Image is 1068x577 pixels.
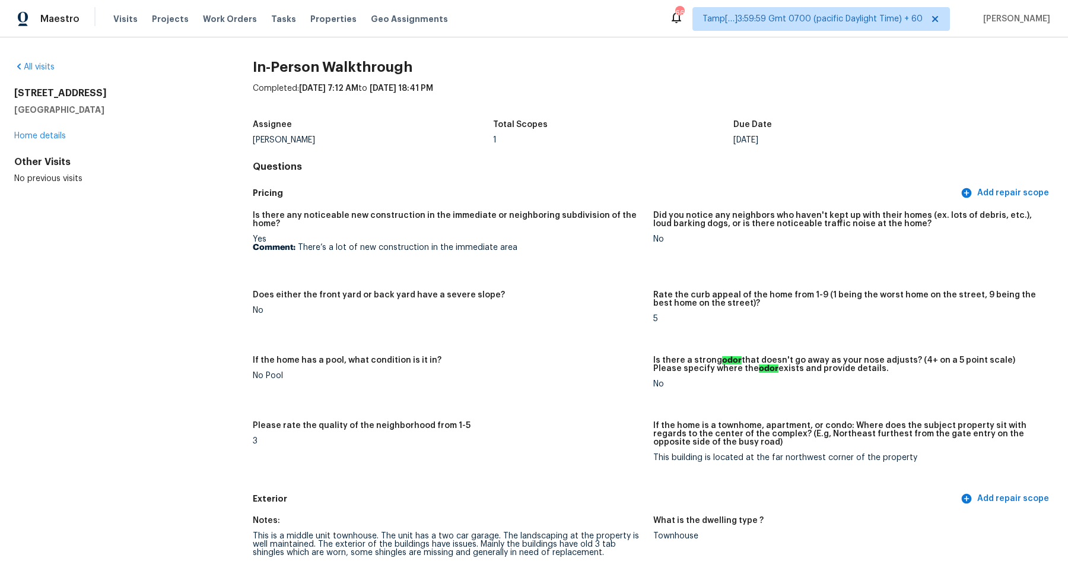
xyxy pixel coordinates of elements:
[493,121,548,129] h5: Total Scopes
[370,84,433,93] span: [DATE] 18:41 PM
[653,516,764,525] h5: What is the dwelling type ?
[653,421,1044,446] h5: If the home is a townhome, apartment, or condo: Where does the subject property sit with regards ...
[978,13,1050,25] span: [PERSON_NAME]
[14,87,215,99] h2: [STREET_ADDRESS]
[963,492,1049,506] span: Add repair scope
[253,136,493,144] div: [PERSON_NAME]
[14,156,215,168] div: Other Visits
[733,136,974,144] div: [DATE]
[253,187,958,199] h5: Pricing
[14,104,215,116] h5: [GEOGRAPHIC_DATA]
[253,532,644,557] div: This is a middle unit townhouse. The unit has a two car garage. The landscaping at the property i...
[958,182,1054,204] button: Add repair scope
[253,211,644,228] h5: Is there any noticeable new construction in the immediate or neighboring subdivision of the home?
[310,13,357,25] span: Properties
[253,161,1054,173] h4: Questions
[271,15,296,23] span: Tasks
[253,421,471,430] h5: Please rate the quality of the neighborhood from 1-5
[253,516,280,525] h5: Notes:
[152,13,189,25] span: Projects
[653,291,1044,307] h5: Rate the curb appeal of the home from 1-9 (1 being the worst home on the street, 9 being the best...
[40,13,80,25] span: Maestro
[253,493,958,505] h5: Exterior
[14,63,55,71] a: All visits
[203,13,257,25] span: Work Orders
[371,13,448,25] span: Geo Assignments
[253,235,644,252] div: Yes
[253,83,1054,113] div: Completed: to
[253,243,295,252] b: Comment:
[253,437,644,445] div: 3
[493,136,733,144] div: 1
[675,7,684,19] div: 666
[253,356,441,364] h5: If the home has a pool, what condition is it in?
[653,532,1044,540] div: Townhouse
[653,211,1044,228] h5: Did you notice any neighbors who haven't kept up with their homes (ex. lots of debris, etc.), lou...
[653,315,1044,323] div: 5
[963,186,1049,201] span: Add repair scope
[253,291,505,299] h5: Does either the front yard or back yard have a severe slope?
[14,175,82,183] span: No previous visits
[253,243,644,252] p: There’s a lot of new construction in the immediate area
[722,356,742,364] ah_el_jm_1744356538015: odor
[733,121,772,129] h5: Due Date
[253,372,644,380] div: No Pool
[958,488,1054,510] button: Add repair scope
[653,235,1044,243] div: No
[653,454,1044,462] div: This building is located at the far northwest corner of the property
[253,121,292,129] h5: Assignee
[299,84,358,93] span: [DATE] 7:12 AM
[253,61,1054,73] h2: In-Person Walkthrough
[703,13,923,25] span: Tamp[…]3:59:59 Gmt 0700 (pacific Daylight Time) + 60
[653,356,1044,373] h5: Is there a strong that doesn't go away as your nose adjusts? (4+ on a 5 point scale) Please speci...
[113,13,138,25] span: Visits
[14,132,66,140] a: Home details
[253,306,644,315] div: No
[759,364,778,373] ah_el_jm_1744356538015: odor
[653,380,1044,388] div: No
